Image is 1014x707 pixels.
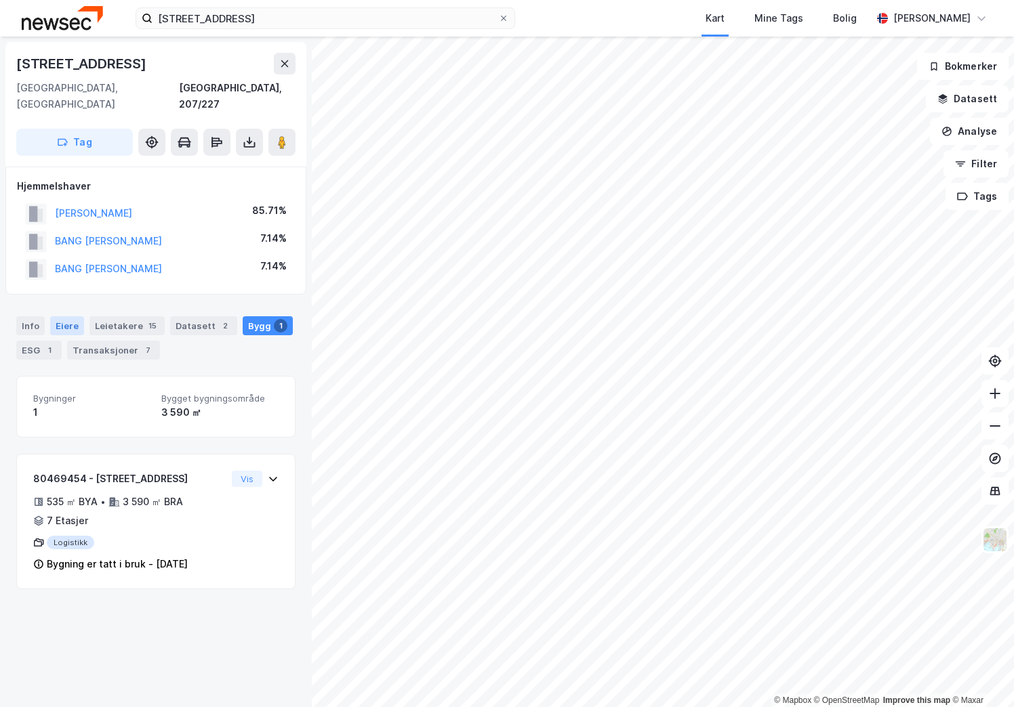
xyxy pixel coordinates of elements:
div: [GEOGRAPHIC_DATA], 207/227 [179,80,296,112]
button: Tags [946,183,1009,210]
input: Søk på adresse, matrikkel, gårdeiere, leietakere eller personer [153,8,498,28]
span: Bygget bygningsområde [161,393,279,404]
img: newsec-logo.f6e21ccffca1b3a03d2d.png [22,6,103,30]
div: Hjemmelshaver [17,178,295,194]
div: [PERSON_NAME] [893,10,971,26]
a: Improve this map [883,695,950,705]
a: Mapbox [774,695,811,705]
div: 7 Etasjer [47,513,88,529]
div: Bolig [833,10,857,26]
button: Filter [944,150,1009,177]
div: 3 590 ㎡ [161,404,279,421]
div: 1 [43,343,56,357]
button: Datasett [926,85,1009,112]
div: Mine Tags [754,10,803,26]
div: Kart [706,10,725,26]
iframe: Chat Widget [946,642,1014,707]
a: OpenStreetMap [814,695,880,705]
button: Bokmerker [917,53,1009,80]
div: Info [16,316,45,335]
span: Bygninger [33,393,150,404]
button: Vis [232,471,262,487]
img: Z [982,527,1008,553]
div: Datasett [170,316,237,335]
div: 15 [146,319,159,333]
div: 1 [274,319,287,333]
div: Leietakere [89,316,165,335]
div: [STREET_ADDRESS] [16,53,149,74]
div: Eiere [50,316,84,335]
div: • [100,496,106,507]
button: Analyse [930,118,1009,145]
div: 3 590 ㎡ BRA [123,494,183,510]
div: Bygning er tatt i bruk - [DATE] [47,556,188,572]
div: 1 [33,404,150,421]
div: 7.14% [260,230,287,247]
div: ESG [16,341,62,360]
div: [GEOGRAPHIC_DATA], [GEOGRAPHIC_DATA] [16,80,179,112]
div: Kontrollprogram for chat [946,642,1014,707]
div: Bygg [243,316,293,335]
div: 535 ㎡ BYA [47,494,98,510]
button: Tag [16,129,133,156]
div: Transaksjoner [67,341,160,360]
div: 7 [141,343,155,357]
div: 7.14% [260,258,287,274]
div: 80469454 - [STREET_ADDRESS] [33,471,226,487]
div: 85.71% [252,202,287,219]
div: 2 [218,319,232,333]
